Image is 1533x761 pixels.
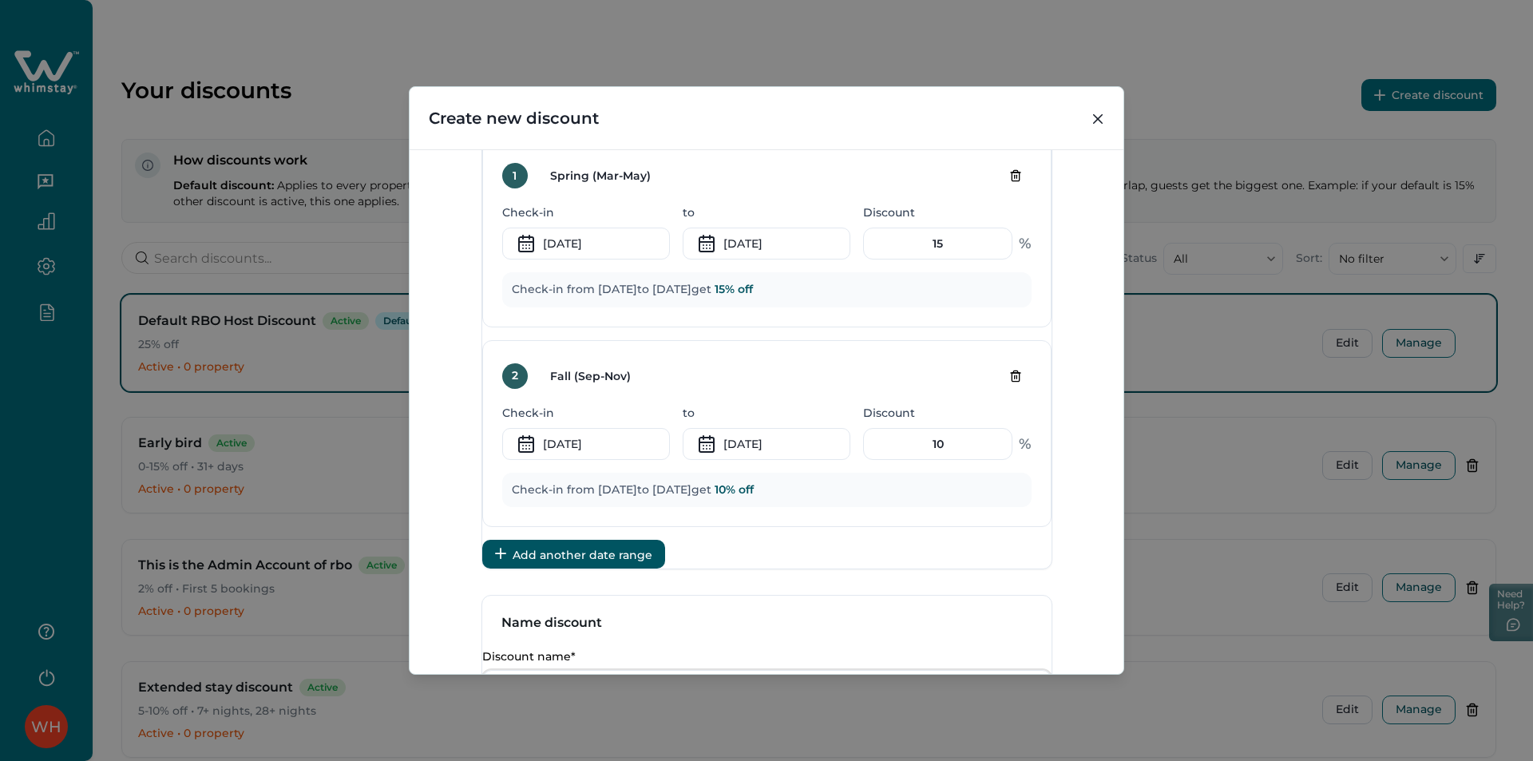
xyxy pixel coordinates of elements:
[683,204,841,221] label: to
[863,204,1021,221] label: Discount
[502,204,660,221] label: Check-in
[683,405,841,422] label: to
[502,228,670,260] input: Check-in from
[683,428,850,460] input: to date
[502,363,528,389] div: 2
[482,670,1052,702] input: e.g., Summer special
[502,163,528,188] div: 1
[1085,106,1111,132] button: Close
[1000,163,1032,188] button: Delete tier
[863,428,1012,460] input: 15
[715,282,753,296] span: 15 % off
[502,428,670,460] input: Check-in from
[482,540,665,569] button: Add another date range
[715,482,754,497] span: 10 % off
[512,282,1022,298] p: Check-in from [DATE] to [DATE] get
[502,405,660,422] label: Check-in
[501,615,602,631] h3: Name discount
[482,650,1042,664] p: Discount name*
[537,360,725,392] input: Season name
[537,160,725,192] input: Season name
[1000,363,1032,389] button: Delete tier
[410,87,1123,149] header: Create new discount
[512,482,1022,498] p: Check-in from [DATE] to [DATE] get
[863,228,1012,260] input: 15
[683,228,850,260] input: to date
[1019,433,1031,455] p: %
[1019,232,1031,255] p: %
[863,405,1021,422] label: Discount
